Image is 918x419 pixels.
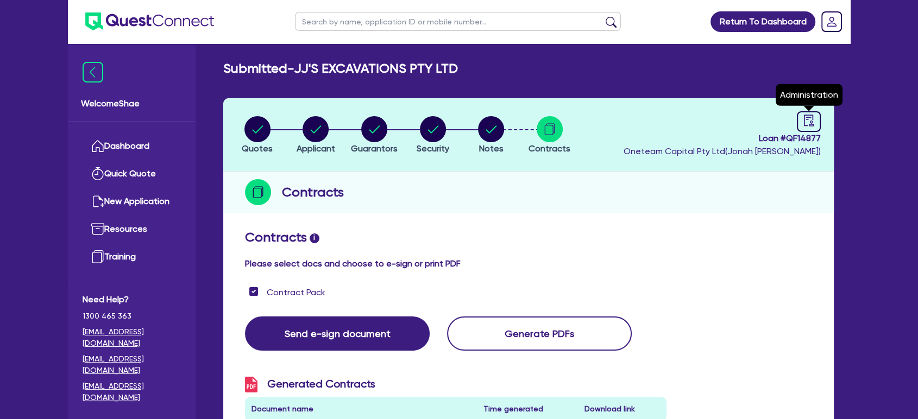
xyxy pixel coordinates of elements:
h4: Please select docs and choose to e-sign or print PDF [245,258,812,269]
button: Generate PDFs [447,316,632,351]
a: [EMAIL_ADDRESS][DOMAIN_NAME] [83,326,181,349]
h3: Generated Contracts [245,377,667,392]
span: Applicant [297,143,335,154]
span: Notes [479,143,504,154]
img: quest-connect-logo-blue [85,12,214,30]
button: Contracts [528,116,571,156]
button: Quotes [241,116,273,156]
a: Return To Dashboard [710,11,815,32]
img: icon-pdf [245,377,257,392]
span: i [310,233,319,243]
button: Guarantors [350,116,398,156]
span: Loan # QF14877 [624,132,821,145]
label: Contract Pack [267,286,325,299]
a: audit [797,111,821,132]
a: New Application [83,188,181,215]
h2: Contracts [245,230,812,245]
button: Notes [477,116,505,156]
a: Resources [83,215,181,243]
a: [EMAIL_ADDRESS][DOMAIN_NAME] [83,380,181,403]
a: [EMAIL_ADDRESS][DOMAIN_NAME] [83,353,181,376]
a: Quick Quote [83,160,181,188]
a: Dashboard [83,132,181,160]
input: Search by name, application ID or mobile number... [295,12,621,31]
button: Security [416,116,450,156]
span: Oneteam Capital Pty Ltd ( Jonah [PERSON_NAME] ) [624,146,821,156]
img: quick-quote [91,167,104,180]
button: Send e-sign document [245,316,430,351]
h2: Contracts [282,182,344,202]
span: audit [803,115,815,126]
div: Administration [776,84,842,106]
img: step-icon [245,179,271,205]
h2: Submitted - JJ'S EXCAVATIONS PTY LTD [223,61,458,77]
a: Dropdown toggle [818,8,846,36]
span: Need Help? [83,293,181,306]
button: Applicant [296,116,336,156]
img: resources [91,223,104,236]
a: Training [83,243,181,271]
img: training [91,250,104,263]
span: 1300 465 363 [83,310,181,322]
span: Quotes [242,143,273,154]
span: Welcome Shae [81,97,183,110]
span: Guarantors [351,143,398,154]
span: Security [417,143,449,154]
span: Contracts [529,143,570,154]
img: new-application [91,195,104,208]
img: icon-menu-close [83,62,103,82]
